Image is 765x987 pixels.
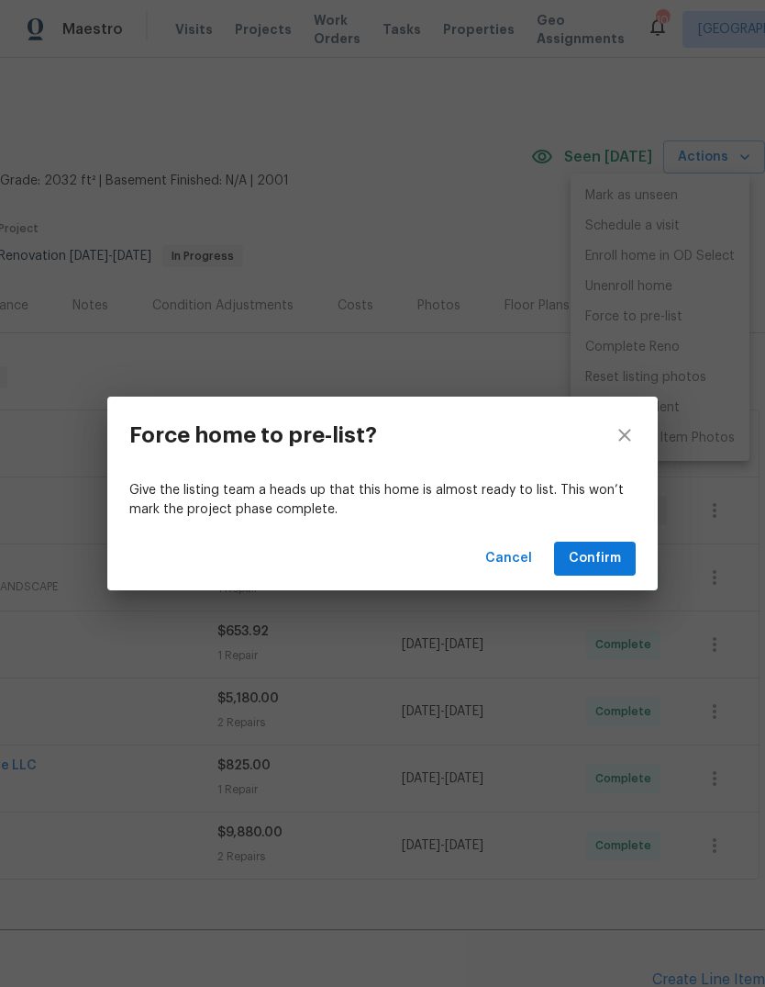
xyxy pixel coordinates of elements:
button: Cancel [478,542,539,576]
h3: Force home to pre-list? [129,422,377,448]
button: Confirm [554,542,636,576]
span: Confirm [569,547,621,570]
button: close [592,397,658,474]
p: Give the listing team a heads up that this home is almost ready to list. This won’t mark the proj... [129,481,636,520]
span: Cancel [485,547,532,570]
